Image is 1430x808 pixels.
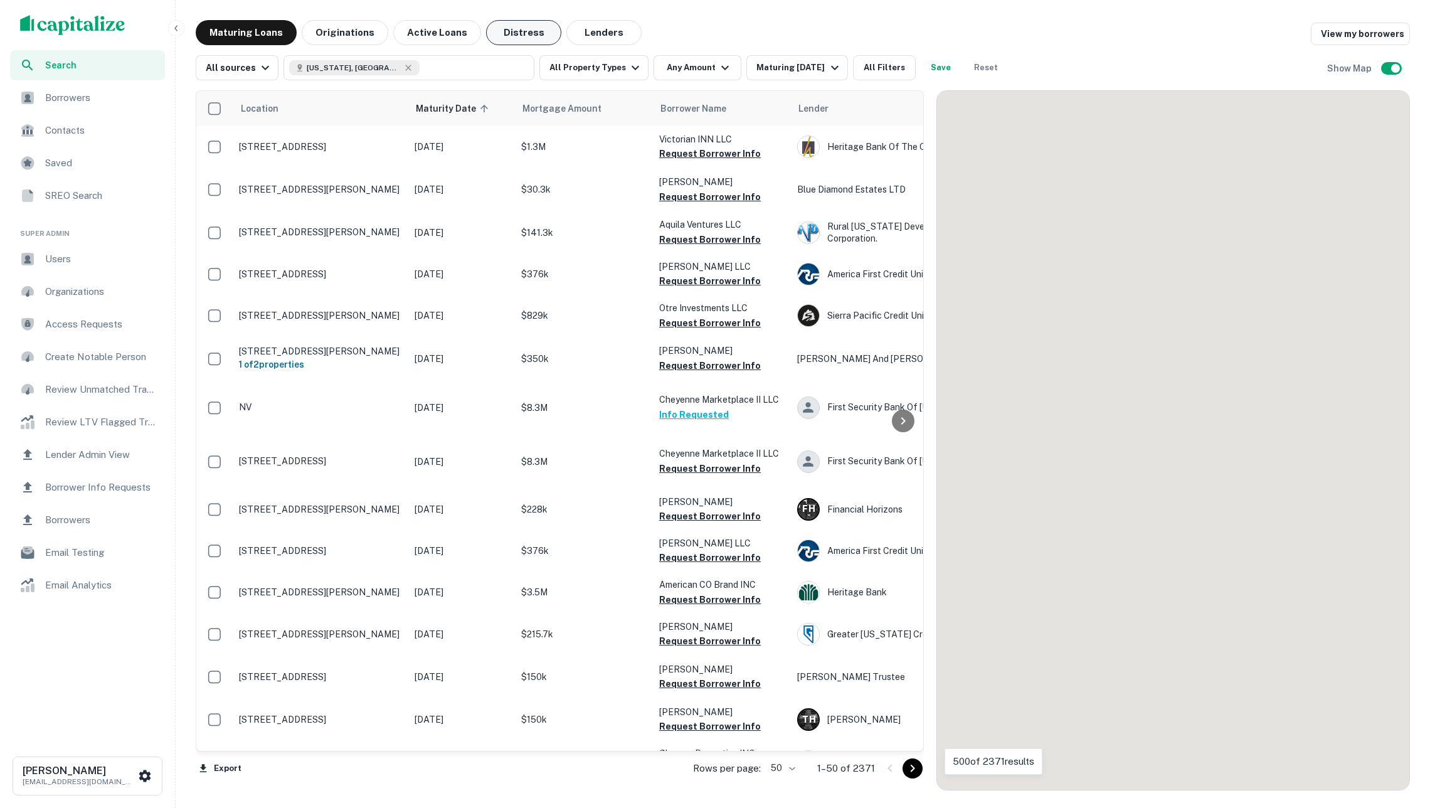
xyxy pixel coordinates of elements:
p: [PERSON_NAME] [659,495,785,509]
span: Create Notable Person [45,349,157,364]
p: $350k [521,352,647,366]
div: Heritage Bank [797,581,985,603]
div: America First Credit Union [797,263,985,285]
div: Review LTV Flagged Transactions [10,407,165,437]
div: First Security Bank Of [US_STATE] [797,396,985,419]
p: $829k [521,309,647,322]
span: Borrowers [45,90,157,105]
th: Location [233,91,408,126]
th: Mortgage Amount [515,91,653,126]
span: Organizations [45,284,157,299]
button: All sources [196,55,278,80]
p: [PERSON_NAME] [659,620,785,634]
button: [US_STATE], [GEOGRAPHIC_DATA] [283,55,534,80]
span: SREO Search [45,188,157,203]
button: Distress [486,20,561,45]
span: Search [45,58,157,72]
p: $376k [521,267,647,281]
div: 0 0 [937,91,1409,790]
img: picture [798,136,819,157]
a: Organizations [10,277,165,307]
div: City National Bank [797,750,985,773]
a: Saved [10,148,165,178]
p: [DATE] [415,585,509,599]
div: America First Credit Union [797,540,985,562]
p: [DATE] [415,455,509,469]
th: Maturity Date [408,91,515,126]
span: Email Analytics [45,578,157,593]
span: Review Unmatched Transactions [45,382,157,397]
p: [PERSON_NAME] Trustee [797,670,985,684]
button: Request Borrower Info [659,358,761,373]
button: All Filters [853,55,916,80]
button: Request Borrower Info [659,634,761,649]
img: picture [798,624,819,645]
p: [DATE] [415,267,509,281]
button: Maturing Loans [196,20,297,45]
p: [STREET_ADDRESS][PERSON_NAME] [239,587,402,598]
p: [DATE] [415,226,509,240]
p: [STREET_ADDRESS] [239,671,402,683]
p: [DATE] [415,401,509,415]
p: T H [802,713,815,726]
th: Borrower Name [653,91,791,126]
a: Borrower Info Requests [10,472,165,502]
button: Any Amount [654,55,741,80]
p: [STREET_ADDRESS][PERSON_NAME] [239,346,402,357]
button: Request Borrower Info [659,461,761,476]
button: [PERSON_NAME][EMAIL_ADDRESS][DOMAIN_NAME] [13,757,162,795]
span: Maturity Date [416,101,492,116]
p: $228k [521,502,647,516]
div: Borrowers [10,505,165,535]
p: $30.3k [521,183,647,196]
span: Saved [45,156,157,171]
button: Request Borrower Info [659,274,761,289]
div: 50 [766,759,797,777]
p: Cheyenne Marketplace II LLC [659,393,785,407]
p: 500 of 2371 results [953,754,1034,769]
h6: Show Map [1327,61,1374,75]
button: Request Borrower Info [659,189,761,205]
p: [DATE] [415,183,509,196]
img: picture [798,263,819,285]
p: [STREET_ADDRESS] [239,141,402,152]
div: Users [10,244,165,274]
p: [PERSON_NAME] And [PERSON_NAME] [797,352,985,366]
p: Cheyenne Marketplace II LLC [659,447,785,460]
span: Lender [798,101,829,116]
button: Save your search to get updates of matches that match your search criteria. [921,55,961,80]
p: American CO Brand INC [659,578,785,592]
p: [PERSON_NAME] LLC [659,260,785,274]
button: Request Borrower Info [659,509,761,524]
div: [PERSON_NAME] [797,708,985,731]
p: Rows per page: [693,761,761,776]
p: [DATE] [415,352,509,366]
div: Lender Admin View [10,440,165,470]
a: View my borrowers [1311,23,1410,45]
p: [PERSON_NAME] [659,344,785,358]
p: $376k [521,544,647,558]
button: Request Borrower Info [659,550,761,565]
a: Email Testing [10,538,165,568]
h6: [PERSON_NAME] [23,766,135,776]
button: Request Borrower Info [659,592,761,607]
p: NV [239,401,402,413]
a: Borrowers [10,83,165,113]
iframe: Chat Widget [1367,708,1430,768]
span: Review LTV Flagged Transactions [45,415,157,430]
p: F H [802,502,815,516]
span: Borrowers [45,513,157,528]
div: Heritage Bank Of The Ozarks [797,136,985,158]
img: picture [798,751,819,772]
p: $150k [521,713,647,726]
button: Reset [966,55,1006,80]
a: Email Analytics [10,570,165,600]
p: $215.7k [521,627,647,641]
a: Create Notable Person [10,342,165,372]
p: [DATE] [415,627,509,641]
div: SREO Search [10,181,165,211]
